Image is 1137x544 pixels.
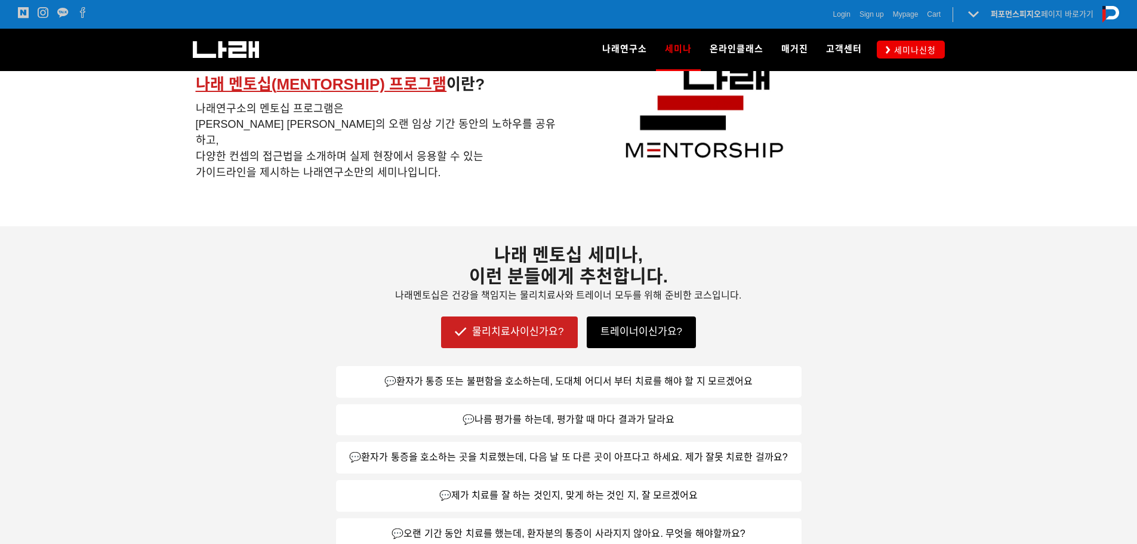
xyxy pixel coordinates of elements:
span: 나래연구소의 멘토십 프로그램은 [PERSON_NAME] [PERSON_NAME]의 오랜 임상 기간 동안의 노하우를 공유하고, 다양한 컨셉의 접근법을 소개하며 실제 현장에서 응... [196,103,556,179]
span: 고객센터 [826,44,862,54]
span: 세미나신청 [891,44,936,56]
a: 온라인클래스 [701,29,772,70]
a: 💬나름 평가를 하는데, 평가할 때 마다 결과가 달라요 [336,404,802,436]
a: Login [833,8,851,20]
a: Sign up [859,8,884,20]
a: 💬제가 치료를 잘 하는 것인지, 맞게 하는 것인 지, 잘 모르겠어요 [336,480,802,512]
span: 매거진 [781,44,808,54]
a: 나래연구소 [593,29,656,70]
a: Cart [927,8,941,20]
a: 매거진 [772,29,817,70]
strong: 나래 멘토십 세미나, [494,245,643,265]
u: 나래 멘토십( [196,75,277,93]
a: 💬환자가 통증 또는 불편함을 호소하는데, 도대체 어디서 부터 치료를 해야 할 지 모르겠어요 [336,366,802,398]
u: MENT [276,75,320,93]
span: 나래연구소 [602,44,647,54]
span: 나래멘토십은 건강을 책임지는 물리치료사와 트레이너 모두를 위해 준비한 코스입니다. [395,290,741,300]
a: 물리치료사이신가요? [441,316,577,348]
a: Mypage [893,8,919,20]
img: 511caa51d7219.jpg [578,44,831,182]
strong: 이런 분들에게 추천합니다. [469,266,668,286]
span: 이란? [196,75,485,93]
span: 세미나 [665,39,692,59]
a: 세미나 [656,29,701,70]
a: 트레이너이신가요? [587,316,696,348]
a: 고객센터 [817,29,871,70]
a: 세미나신청 [877,41,945,58]
a: 💬환자가 통증을 호소하는 곳을 치료했는데, 다음 날 또 다른 곳이 아프다고 하세요. 제가 잘못 치료한 걸까요? [336,442,802,474]
a: 퍼포먼스피지오페이지 바로가기 [991,10,1093,19]
u: ORSHIP) 프로그램 [321,75,447,93]
strong: 퍼포먼스피지오 [991,10,1041,19]
span: 온라인클래스 [710,44,763,54]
